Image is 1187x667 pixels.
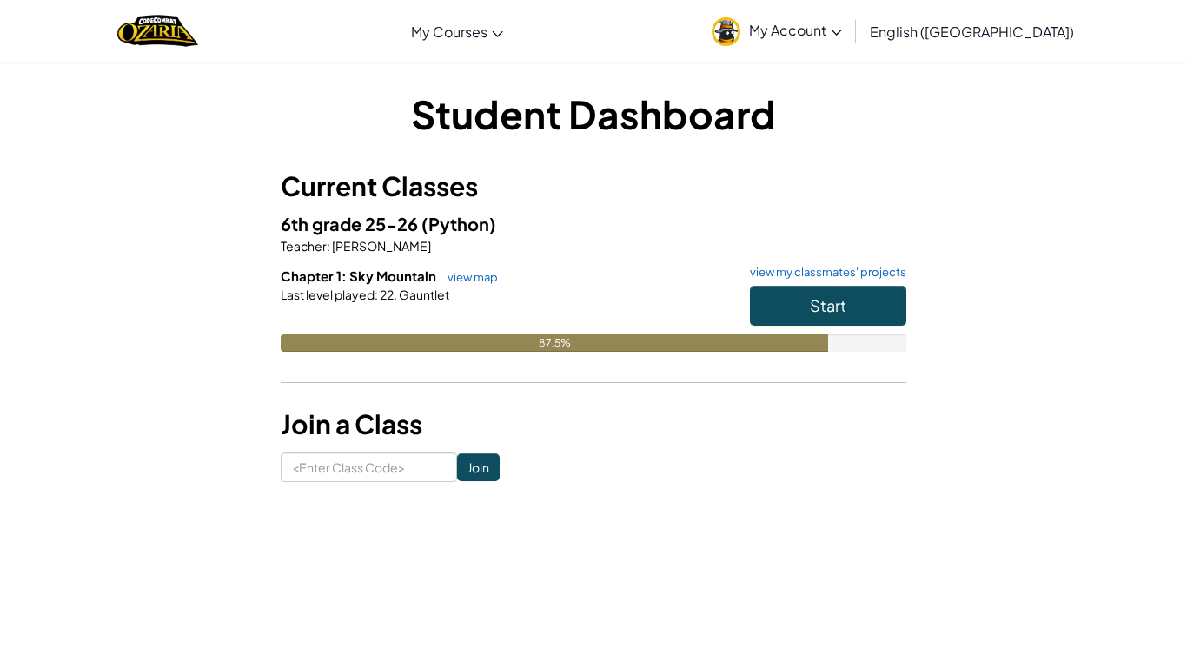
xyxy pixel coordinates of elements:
[749,21,842,39] span: My Account
[281,287,375,302] span: Last level played
[397,287,449,302] span: Gauntlet
[411,23,487,41] span: My Courses
[375,287,378,302] span: :
[327,238,330,254] span: :
[703,3,851,58] a: My Account
[281,452,457,482] input: <Enter Class Code>
[281,267,439,284] span: Chapter 1: Sky Mountain
[281,334,828,352] div: 87.5%
[330,238,431,254] span: [PERSON_NAME]
[378,287,397,302] span: 22.
[439,270,498,284] a: view map
[457,453,500,481] input: Join
[281,167,906,206] h3: Current Classes
[281,238,327,254] span: Teacher
[281,87,906,141] h1: Student Dashboard
[421,213,496,234] span: (Python)
[281,405,906,444] h3: Join a Class
[870,23,1074,41] span: English ([GEOGRAPHIC_DATA])
[117,13,198,49] img: Home
[712,17,740,46] img: avatar
[750,286,906,326] button: Start
[741,267,906,278] a: view my classmates' projects
[402,8,512,55] a: My Courses
[861,8,1083,55] a: English ([GEOGRAPHIC_DATA])
[810,295,846,315] span: Start
[117,13,198,49] a: Ozaria by CodeCombat logo
[281,213,421,234] span: 6th grade 25-26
